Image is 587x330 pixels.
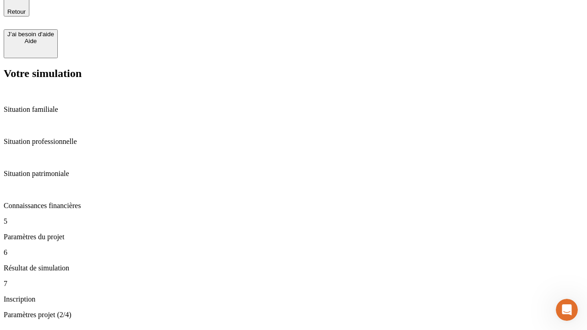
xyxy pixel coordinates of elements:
[4,233,583,241] p: Paramètres du projet
[4,137,583,146] p: Situation professionnelle
[4,280,583,288] p: 7
[7,38,54,44] div: Aide
[4,295,583,303] p: Inscription
[4,170,583,178] p: Situation patrimoniale
[4,202,583,210] p: Connaissances financières
[4,264,583,272] p: Résultat de simulation
[4,311,583,319] p: Paramètres projet (2/4)
[7,8,26,15] span: Retour
[7,31,54,38] div: J’ai besoin d'aide
[556,299,578,321] iframe: Intercom live chat
[4,217,583,225] p: 5
[4,67,583,80] h2: Votre simulation
[4,29,58,58] button: J’ai besoin d'aideAide
[4,248,583,257] p: 6
[4,105,583,114] p: Situation familiale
